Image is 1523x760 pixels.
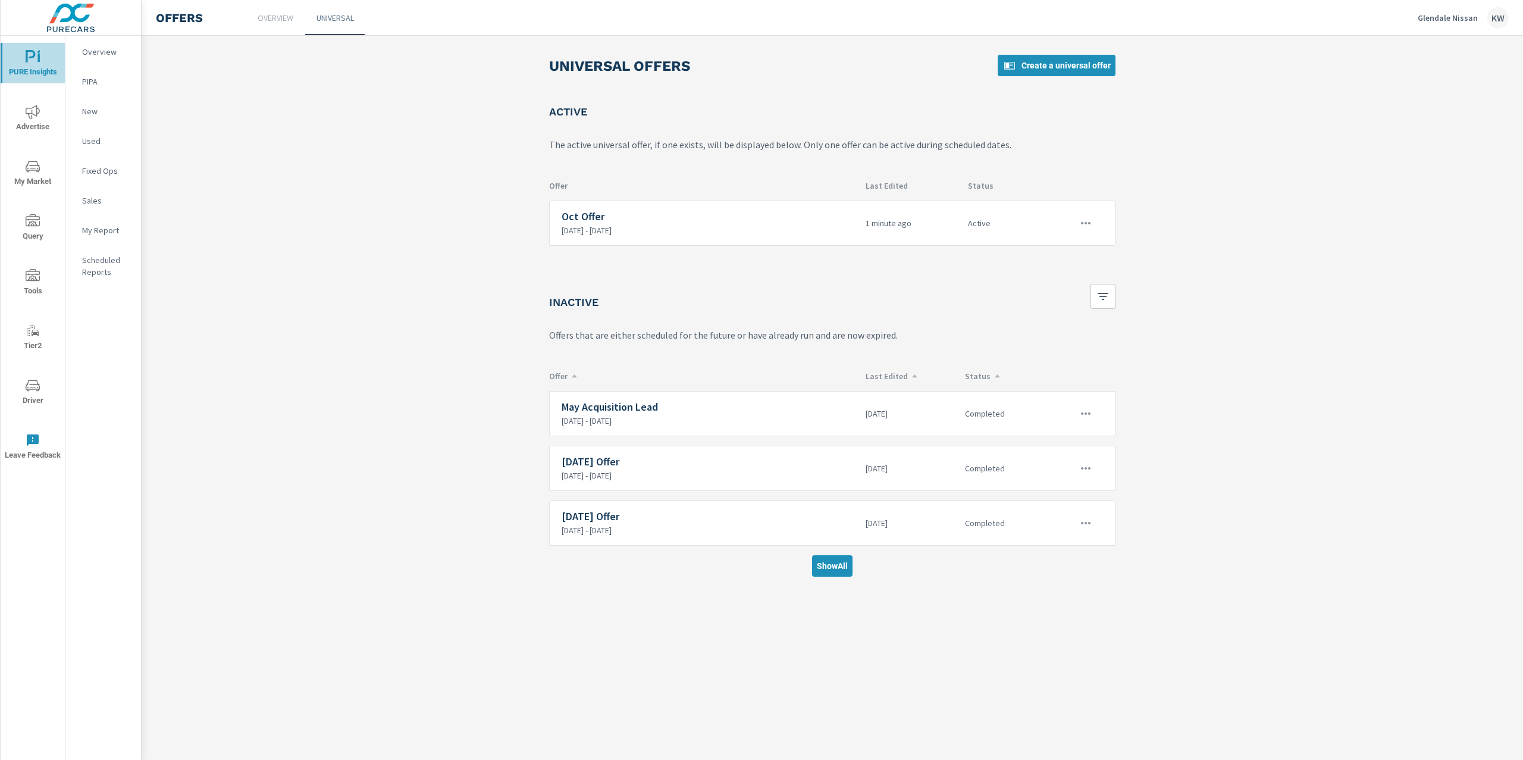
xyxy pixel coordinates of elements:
p: [DATE] [866,463,955,474]
div: Used [65,132,141,150]
div: Sales [65,192,141,209]
h6: [DATE] Offer [562,456,856,468]
p: Sales [82,195,131,207]
p: Status [965,371,1035,381]
p: Overview [82,46,131,58]
span: Leave Feedback [4,433,61,462]
p: Universal [316,12,354,24]
p: 1 minute ago [866,218,958,229]
p: Offers that are either scheduled for the future or have already run and are now expired. [549,328,1115,342]
p: [DATE] - [DATE] [562,225,856,236]
div: New [65,102,141,120]
button: ShowAll [812,555,853,577]
h6: [DATE] Offer [562,511,856,523]
span: Show All [817,561,848,571]
h6: May Acquisition Lead [562,401,856,413]
p: New [82,105,131,117]
p: PIPA [82,76,131,87]
p: [DATE] [866,518,955,528]
div: My Report [65,221,141,239]
div: Overview [65,43,141,61]
p: The active universal offer, if one exists, will be displayed below. Only one offer can be active ... [549,137,1115,152]
div: Scheduled Reports [65,251,141,281]
p: Last Edited [866,371,955,381]
p: Active [968,218,1033,229]
p: [DATE] - [DATE] [562,470,856,481]
p: Status [968,180,1033,191]
div: PIPA [65,73,141,90]
span: My Market [4,159,61,189]
span: Tools [4,269,61,298]
span: Create a universal offer [1002,58,1111,73]
p: Glendale Nissan [1418,12,1478,23]
h5: Inactive [549,295,598,309]
a: Create a universal offer [998,55,1115,76]
span: Driver [4,379,61,408]
p: Used [82,135,131,147]
div: KW [1487,7,1509,29]
h5: Active [549,105,587,118]
p: Overview [258,12,293,24]
h6: Oct Offer [562,211,856,223]
span: Tier2 [4,324,61,353]
p: [DATE] - [DATE] [562,525,856,536]
span: Query [4,214,61,243]
p: [DATE] [866,408,955,419]
p: My Report [82,224,131,236]
div: nav menu [1,36,65,474]
h4: Offers [156,11,203,25]
p: [DATE] - [DATE] [562,415,856,426]
h3: Universal Offers [549,56,690,76]
p: Completed [965,408,1035,419]
p: Completed [965,518,1035,528]
p: Offer [549,180,856,191]
span: PURE Insights [4,50,61,79]
p: Completed [965,463,1035,474]
div: Fixed Ops [65,162,141,180]
p: Last Edited [866,180,958,191]
span: Advertise [4,105,61,134]
p: Scheduled Reports [82,254,131,278]
p: Fixed Ops [82,165,131,177]
p: Offer [549,371,856,381]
